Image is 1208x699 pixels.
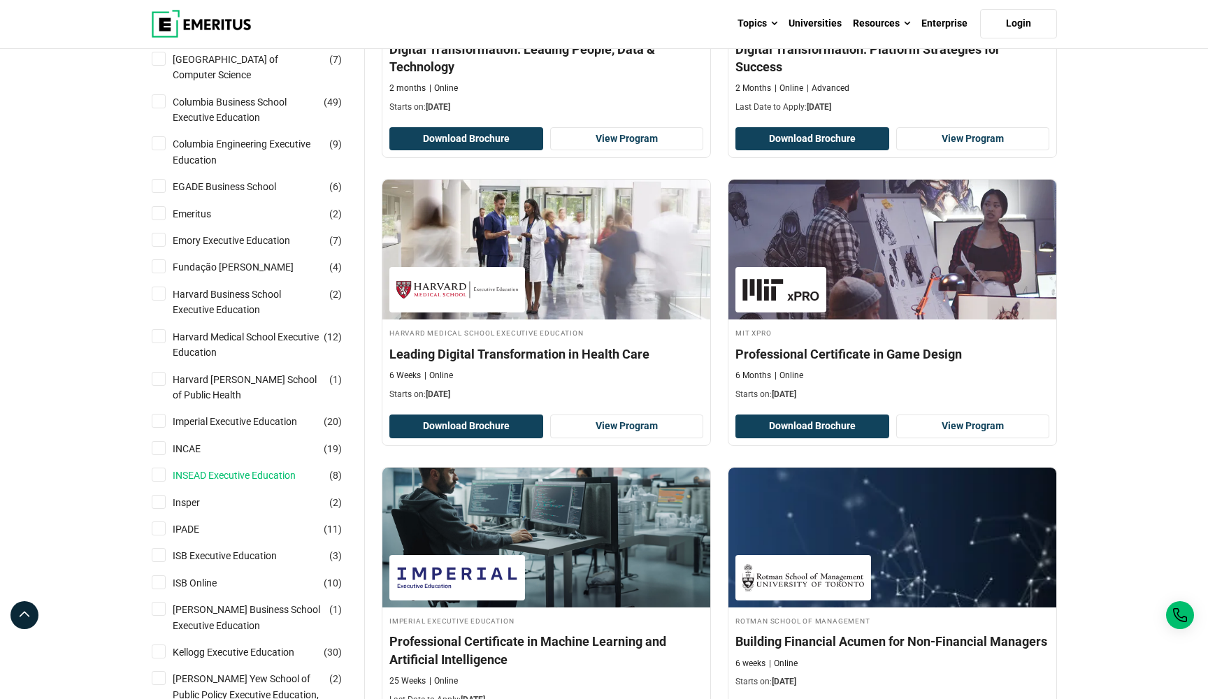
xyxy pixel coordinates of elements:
[173,468,324,483] a: INSEAD Executive Education
[324,414,342,429] span: ( )
[327,443,338,454] span: 19
[173,521,227,537] a: IPADE
[389,326,703,338] h4: Harvard Medical School Executive Education
[426,102,450,112] span: [DATE]
[807,102,831,112] span: [DATE]
[728,180,1056,319] img: Professional Certificate in Game Design | Online Technology Course
[324,521,342,537] span: ( )
[396,562,518,593] img: Imperial Executive Education
[329,52,342,67] span: ( )
[173,233,318,248] a: Emory Executive Education
[324,94,342,110] span: ( )
[424,370,453,382] p: Online
[389,41,703,75] h4: Digital Transformation: Leading People, Data & Technology
[775,82,803,94] p: Online
[389,415,543,438] button: Download Brochure
[728,180,1056,408] a: Technology Course by MIT xPRO - August 28, 2025 MIT xPRO MIT xPRO Professional Certificate in Gam...
[173,179,304,194] a: EGADE Business School
[550,415,704,438] a: View Program
[173,548,305,563] a: ISB Executive Education
[389,127,543,151] button: Download Brochure
[329,602,342,617] span: ( )
[382,180,710,319] img: Leading Digital Transformation in Health Care | Online Digital Transformation Course
[333,54,338,65] span: 7
[769,658,798,670] p: Online
[173,414,325,429] a: Imperial Executive Education
[333,235,338,246] span: 7
[333,181,338,192] span: 6
[324,575,342,591] span: ( )
[333,289,338,300] span: 2
[735,101,1049,113] p: Last Date to Apply:
[389,633,703,668] h4: Professional Certificate in Machine Learning and Artificial Intelligence
[329,259,342,275] span: ( )
[382,180,710,408] a: Digital Transformation Course by Harvard Medical School Executive Education - August 28, 2025 Har...
[980,9,1057,38] a: Login
[173,644,322,660] a: Kellogg Executive Education
[173,575,245,591] a: ISB Online
[173,259,322,275] a: Fundação [PERSON_NAME]
[173,94,351,126] a: Columbia Business School Executive Education
[324,441,342,456] span: ( )
[173,441,229,456] a: INCAE
[324,644,342,660] span: ( )
[333,550,338,561] span: 3
[772,389,796,399] span: [DATE]
[735,370,771,382] p: 6 Months
[327,524,338,535] span: 11
[429,675,458,687] p: Online
[735,389,1049,401] p: Starts on:
[735,41,1049,75] h4: Digital Transformation: Platform Strategies for Success
[896,415,1050,438] a: View Program
[772,677,796,686] span: [DATE]
[896,127,1050,151] a: View Program
[389,101,703,113] p: Starts on:
[735,345,1049,363] h4: Professional Certificate in Game Design
[329,671,342,686] span: ( )
[333,138,338,150] span: 9
[327,647,338,658] span: 30
[735,614,1049,626] h4: Rotman School of Management
[550,127,704,151] a: View Program
[329,372,342,387] span: ( )
[329,287,342,302] span: ( )
[389,345,703,363] h4: Leading Digital Transformation in Health Care
[742,562,864,593] img: Rotman School of Management
[329,495,342,510] span: ( )
[382,468,710,607] img: Professional Certificate in Machine Learning and Artificial Intelligence | Online AI and Machine ...
[327,96,338,108] span: 49
[329,233,342,248] span: ( )
[333,208,338,219] span: 2
[333,374,338,385] span: 1
[389,82,426,94] p: 2 months
[329,468,342,483] span: ( )
[735,658,765,670] p: 6 weeks
[173,329,351,361] a: Harvard Medical School Executive Education
[327,331,338,343] span: 12
[775,370,803,382] p: Online
[389,675,426,687] p: 25 Weeks
[728,468,1056,696] a: Finance Course by Rotman School of Management - August 28, 2025 Rotman School of Management Rotma...
[327,416,338,427] span: 20
[389,370,421,382] p: 6 Weeks
[426,389,450,399] span: [DATE]
[429,82,458,94] p: Online
[389,389,703,401] p: Starts on:
[735,633,1049,650] h4: Building Financial Acumen for Non-Financial Managers
[329,548,342,563] span: ( )
[173,495,228,510] a: Insper
[329,206,342,222] span: ( )
[333,470,338,481] span: 8
[327,577,338,589] span: 10
[742,274,819,305] img: MIT xPRO
[735,676,1049,688] p: Starts on:
[396,274,518,305] img: Harvard Medical School Executive Education
[333,604,338,615] span: 1
[735,415,889,438] button: Download Brochure
[807,82,849,94] p: Advanced
[173,206,239,222] a: Emeritus
[333,673,338,684] span: 2
[333,261,338,273] span: 4
[728,468,1056,607] img: Building Financial Acumen for Non-Financial Managers | Online Finance Course
[324,329,342,345] span: ( )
